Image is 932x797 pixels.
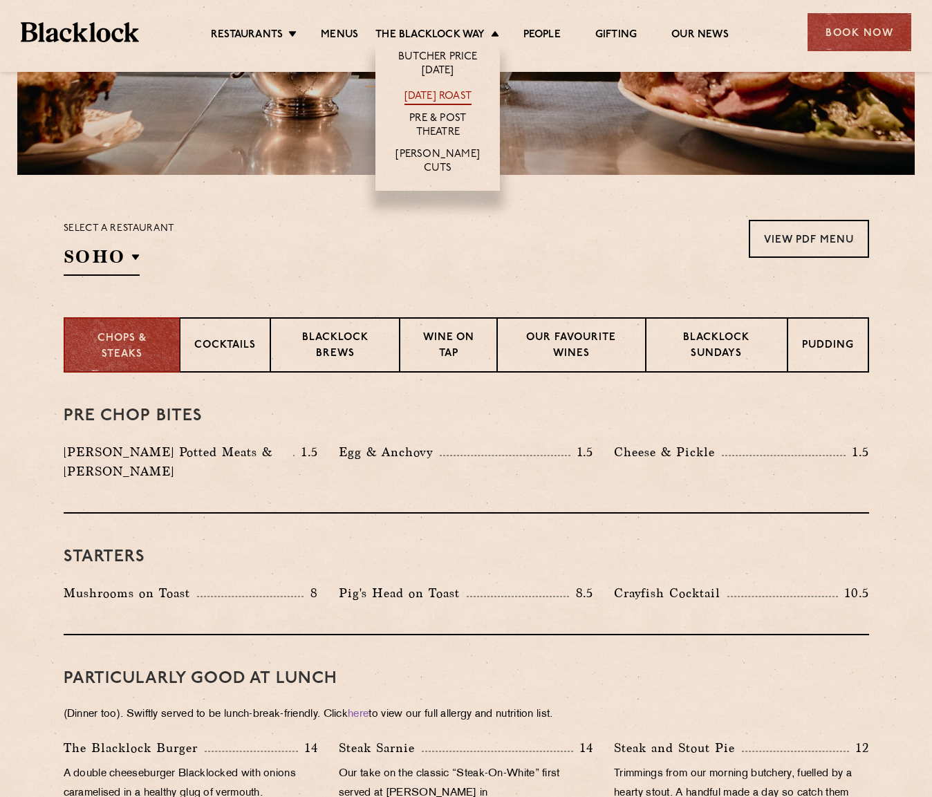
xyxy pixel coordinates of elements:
p: 8.5 [569,584,594,602]
p: 1.5 [295,443,318,461]
p: Steak and Stout Pie [614,738,742,758]
p: 8 [304,584,318,602]
a: Gifting [595,28,637,44]
p: Cheese & Pickle [614,442,722,462]
p: Mushrooms on Toast [64,583,197,603]
p: Our favourite wines [512,330,631,363]
p: Steak Sarnie [339,738,422,758]
p: 12 [849,739,869,757]
a: The Blacklock Way [375,28,485,44]
a: Pre & Post Theatre [389,112,486,141]
p: 10.5 [838,584,868,602]
a: View PDF Menu [749,220,869,258]
p: Egg & Anchovy [339,442,440,462]
p: Select a restaurant [64,220,175,238]
p: 1.5 [846,443,869,461]
p: (Dinner too). Swiftly served to be lunch-break-friendly. Click to view our full allergy and nutri... [64,705,869,724]
p: Pig's Head on Toast [339,583,467,603]
a: here [348,709,369,720]
p: [PERSON_NAME] Potted Meats & [PERSON_NAME] [64,442,294,481]
p: Pudding [802,338,854,355]
img: BL_Textured_Logo-footer-cropped.svg [21,22,139,42]
p: 1.5 [570,443,594,461]
a: Our News [671,28,729,44]
h2: SOHO [64,245,140,276]
p: Blacklock Sundays [660,330,772,363]
p: Chops & Steaks [79,331,165,362]
h3: PARTICULARLY GOOD AT LUNCH [64,670,869,688]
p: 14 [298,739,318,757]
a: Menus [321,28,358,44]
h3: Pre Chop Bites [64,407,869,425]
a: [PERSON_NAME] Cuts [389,148,486,177]
p: 14 [573,739,593,757]
p: Crayfish Cocktail [614,583,727,603]
a: [DATE] Roast [404,90,472,105]
p: The Blacklock Burger [64,738,205,758]
a: People [523,28,561,44]
p: Cocktails [194,338,256,355]
a: Restaurants [211,28,283,44]
p: Blacklock Brews [285,330,386,363]
p: Wine on Tap [414,330,482,363]
h3: Starters [64,548,869,566]
div: Book Now [808,13,911,51]
a: Butcher Price [DATE] [389,50,486,79]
